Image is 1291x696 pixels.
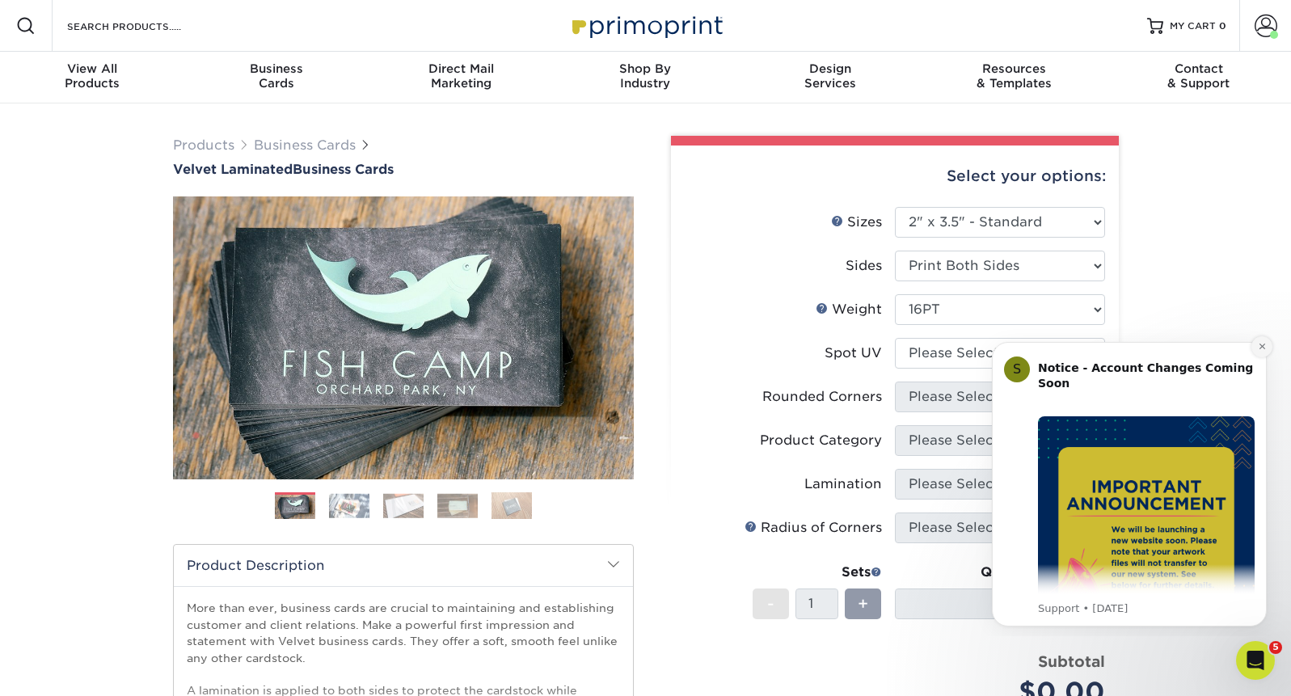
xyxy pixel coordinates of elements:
[825,344,882,363] div: Spot UV
[275,487,315,527] img: Business Cards 01
[738,61,922,91] div: Services
[1236,641,1275,680] iframe: Intercom live chat
[895,563,1105,582] div: Quantity per Set
[184,61,369,91] div: Cards
[383,493,424,518] img: Business Cards 03
[738,61,922,76] span: Design
[492,491,532,520] img: Business Cards 05
[922,52,1107,103] a: Resources& Templates
[816,300,882,319] div: Weight
[804,475,882,494] div: Lamination
[184,52,369,103] a: BusinessCards
[173,162,634,177] h1: Business Cards
[174,545,633,586] h2: Product Description
[831,213,882,232] div: Sizes
[369,61,553,76] span: Direct Mail
[753,563,882,582] div: Sets
[173,137,234,153] a: Products
[565,8,727,43] img: Primoprint
[846,256,882,276] div: Sides
[1038,652,1105,670] strong: Subtotal
[1170,19,1216,33] span: MY CART
[329,493,369,518] img: Business Cards 02
[684,146,1106,207] div: Select your options:
[369,61,553,91] div: Marketing
[1107,61,1291,91] div: & Support
[437,493,478,518] img: Business Cards 04
[760,431,882,450] div: Product Category
[1269,641,1282,654] span: 5
[745,518,882,538] div: Radius of Corners
[922,61,1107,76] span: Resources
[553,61,737,91] div: Industry
[553,61,737,76] span: Shop By
[65,16,223,36] input: SEARCH PRODUCTS.....
[738,52,922,103] a: DesignServices
[762,387,882,407] div: Rounded Corners
[173,108,634,568] img: Velvet Laminated 01
[922,61,1107,91] div: & Templates
[173,162,293,177] span: Velvet Laminated
[1107,61,1291,76] span: Contact
[254,137,356,153] a: Business Cards
[858,592,868,616] span: +
[184,61,369,76] span: Business
[173,162,634,177] a: Velvet LaminatedBusiness Cards
[767,592,774,616] span: -
[968,327,1291,636] iframe: Intercom notifications message
[553,52,737,103] a: Shop ByIndustry
[369,52,553,103] a: Direct MailMarketing
[1219,20,1226,32] span: 0
[1107,52,1291,103] a: Contact& Support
